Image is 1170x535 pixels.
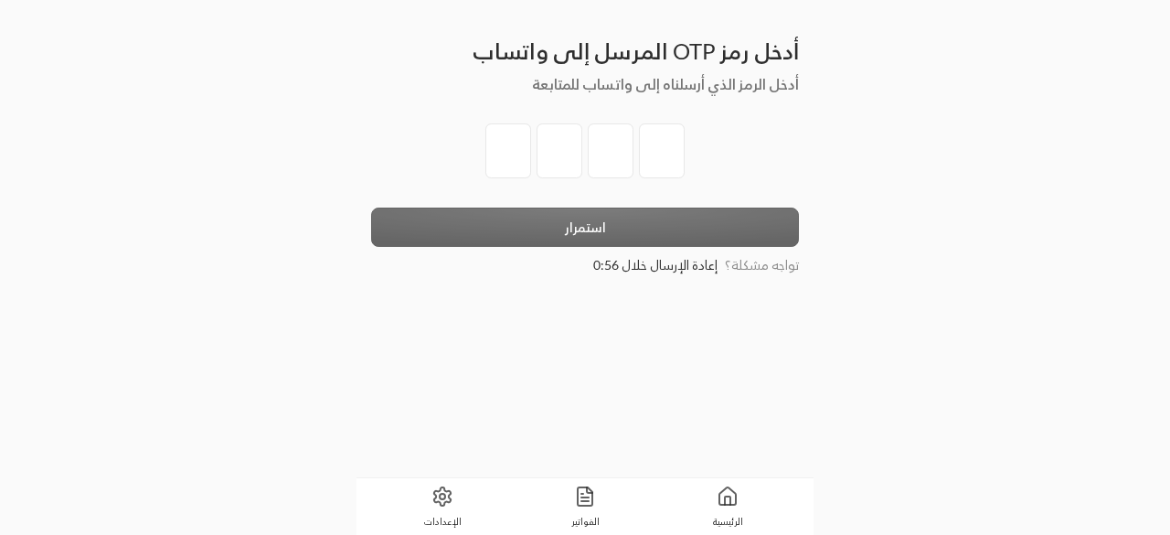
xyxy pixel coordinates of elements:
span: إعادة الإرسال خلال 0:56 [593,257,718,273]
span: الفواتير [571,515,600,528]
h3: أدخل رمز OTP المرسل إلى واتساب [371,37,799,66]
span: الرئيسية [713,515,743,528]
a: الفواتير [514,478,656,535]
span: تواجه مشكلة؟ [725,257,799,273]
a: الرئيسية [656,478,799,535]
span: الإعدادات [424,515,462,528]
h5: أدخل الرمز الذي أرسلناه إلى واتساب للمتابعة [371,73,799,95]
a: الإعدادات [371,478,514,535]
